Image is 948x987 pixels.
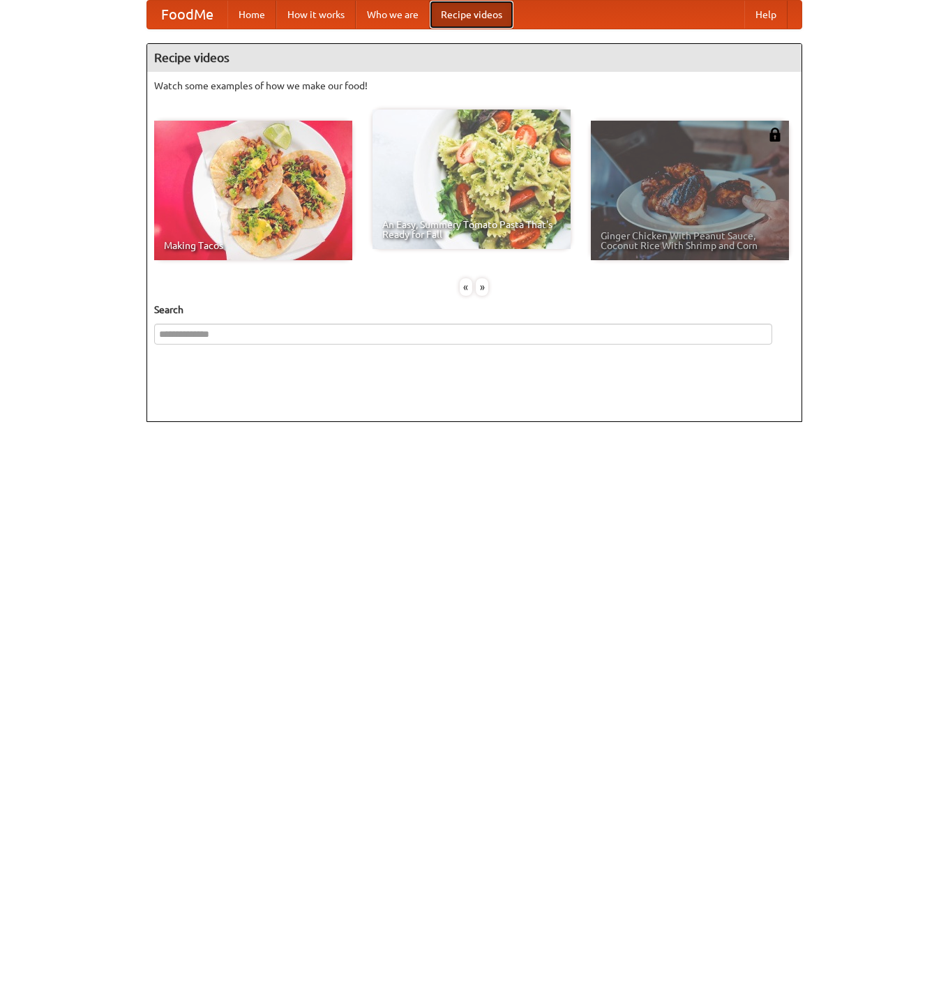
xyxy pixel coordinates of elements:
a: Recipe videos [430,1,513,29]
div: « [460,278,472,296]
p: Watch some examples of how we make our food! [154,79,795,93]
a: Making Tacos [154,121,352,260]
a: Help [744,1,788,29]
h5: Search [154,303,795,317]
div: » [476,278,488,296]
a: FoodMe [147,1,227,29]
a: Who we are [356,1,430,29]
a: An Easy, Summery Tomato Pasta That's Ready for Fall [373,110,571,249]
span: Making Tacos [164,241,343,250]
h4: Recipe videos [147,44,802,72]
img: 483408.png [768,128,782,142]
span: An Easy, Summery Tomato Pasta That's Ready for Fall [382,220,561,239]
a: How it works [276,1,356,29]
a: Home [227,1,276,29]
